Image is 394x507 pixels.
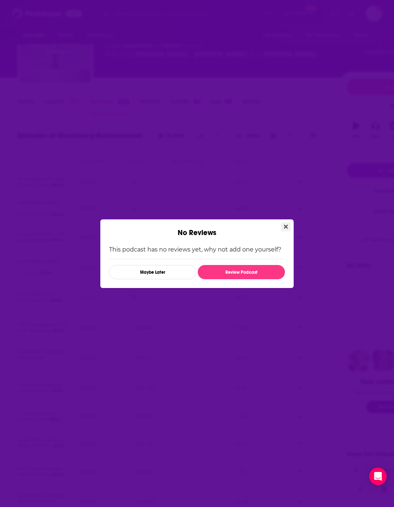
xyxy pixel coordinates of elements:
div: Open Intercom Messenger [369,468,387,485]
button: Close [281,222,291,231]
button: Maybe Later [109,265,196,279]
p: This podcast has no reviews yet, why not add one yourself? [109,246,285,253]
button: Review Podcast [198,265,285,279]
div: No Reviews [100,219,294,237]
